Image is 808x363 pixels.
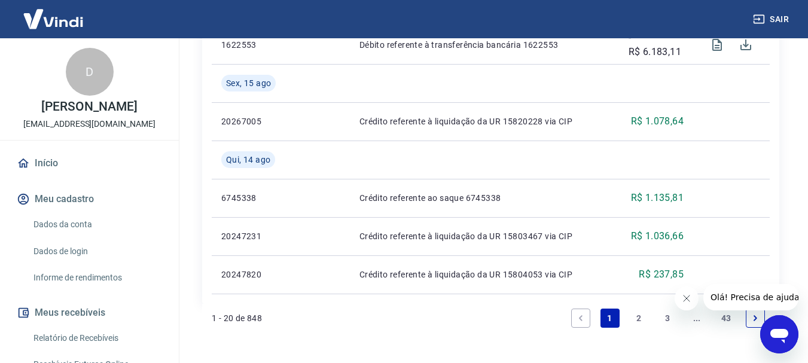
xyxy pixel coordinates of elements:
[716,309,736,328] a: Page 43
[226,77,271,89] span: Sex, 15 ago
[14,186,164,212] button: Meu cadastro
[212,312,262,324] p: 1 - 20 de 848
[751,8,794,30] button: Sair
[41,100,137,113] p: [PERSON_NAME]
[14,300,164,326] button: Meus recebíveis
[359,115,609,127] p: Crédito referente à liquidação da UR 15820228 via CIP
[629,309,648,328] a: Page 2
[703,30,731,59] span: Visualizar
[7,8,100,18] span: Olá! Precisa de ajuda?
[29,326,164,350] a: Relatório de Recebíveis
[14,150,164,176] a: Início
[631,229,684,243] p: R$ 1.036,66
[29,266,164,290] a: Informe de rendimentos
[566,304,770,333] ul: Pagination
[221,230,278,242] p: 20247231
[631,114,684,129] p: R$ 1.078,64
[359,230,609,242] p: Crédito referente à liquidação da UR 15803467 via CIP
[760,315,798,353] iframe: Botão para abrir a janela de mensagens
[658,309,678,328] a: Page 3
[23,118,155,130] p: [EMAIL_ADDRESS][DOMAIN_NAME]
[359,39,609,51] p: Débito referente à transferência bancária 1622553
[731,30,760,59] span: Download
[221,115,278,127] p: 20267005
[571,309,590,328] a: Previous page
[629,30,684,59] p: -R$ 6.183,11
[600,309,620,328] a: Page 1 is your current page
[703,284,798,310] iframe: Mensagem da empresa
[359,192,609,204] p: Crédito referente ao saque 6745338
[29,212,164,237] a: Dados da conta
[221,192,278,204] p: 6745338
[631,191,684,205] p: R$ 1.135,81
[29,239,164,264] a: Dados de login
[221,39,278,51] p: 1622553
[14,1,92,37] img: Vindi
[675,286,699,310] iframe: Fechar mensagem
[687,309,706,328] a: Jump forward
[66,48,114,96] div: D
[746,309,765,328] a: Next page
[221,269,278,280] p: 20247820
[359,269,609,280] p: Crédito referente à liquidação da UR 15804053 via CIP
[639,267,684,282] p: R$ 237,85
[226,154,270,166] span: Qui, 14 ago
